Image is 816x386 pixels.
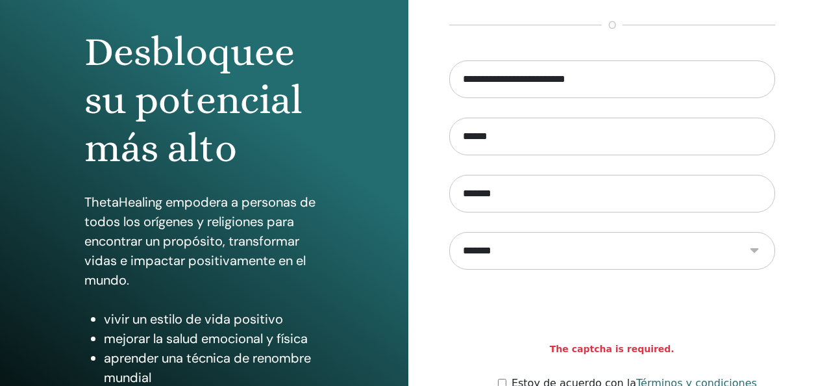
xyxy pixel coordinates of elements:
[513,289,711,340] iframe: reCAPTCHA
[550,342,674,356] strong: The captcha is required.
[84,192,324,290] p: ThetaHealing empodera a personas de todos los orígenes y religiones para encontrar un propósito, ...
[104,309,324,329] li: vivir un estilo de vida positivo
[84,28,324,173] h1: Desbloquee su potencial más alto
[104,329,324,348] li: mejorar la salud emocional y física
[602,18,623,33] span: o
